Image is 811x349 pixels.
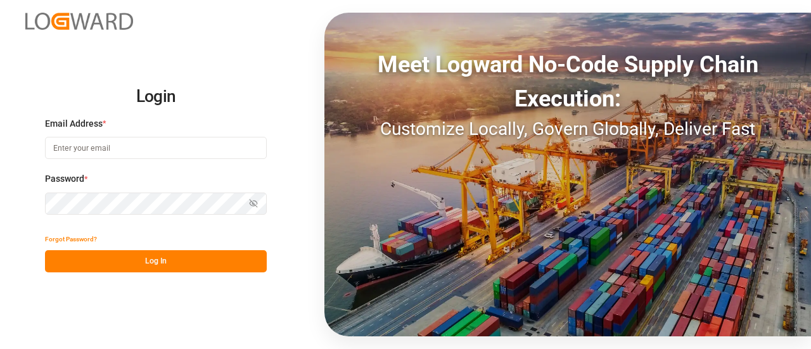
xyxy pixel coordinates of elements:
span: Password [45,172,84,186]
div: Customize Locally, Govern Globally, Deliver Fast [324,116,811,143]
button: Forgot Password? [45,228,97,250]
div: Meet Logward No-Code Supply Chain Execution: [324,48,811,116]
img: Logward_new_orange.png [25,13,133,30]
span: Email Address [45,117,103,130]
h2: Login [45,77,267,117]
input: Enter your email [45,137,267,159]
button: Log In [45,250,267,272]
